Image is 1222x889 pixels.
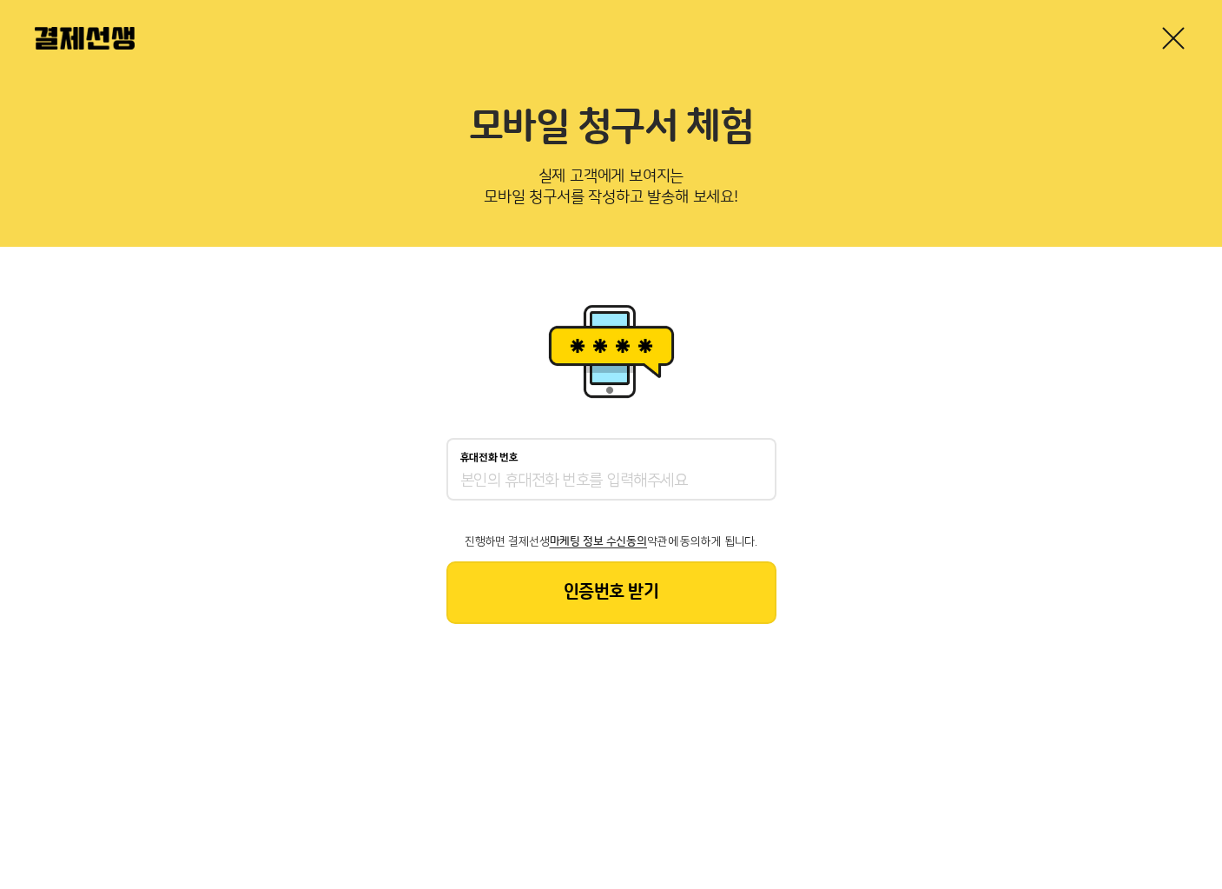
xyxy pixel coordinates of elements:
p: 휴대전화 번호 [460,452,519,464]
h2: 모바일 청구서 체험 [35,104,1187,151]
input: 휴대전화 번호 [460,471,763,492]
p: 진행하면 결제선생 약관에 동의하게 됩니다. [446,535,776,547]
span: 마케팅 정보 수신동의 [550,535,647,547]
p: 실제 고객에게 보여지는 모바일 청구서를 작성하고 발송해 보세요! [35,162,1187,219]
img: 결제선생 [35,27,135,50]
img: 휴대폰인증 이미지 [542,299,681,403]
button: 인증번호 받기 [446,561,776,624]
